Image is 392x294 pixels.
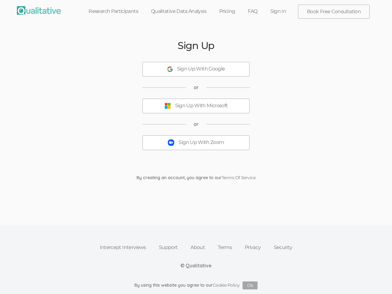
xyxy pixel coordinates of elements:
div: By using this website you agree to our [134,281,258,289]
div: © Qualitative [180,262,212,269]
div: By creating an account, you agree to our [132,175,260,181]
a: Support [153,241,184,254]
a: Book Free Consultation [298,5,369,18]
div: Sign Up With Microsoft [175,102,228,109]
a: Security [267,241,299,254]
a: Research Participants [82,5,145,18]
img: Sign Up With Zoom [168,139,174,146]
a: Qualitative Data Analysis [145,5,213,18]
a: Pricing [213,5,242,18]
a: Terms Of Service [222,175,255,180]
img: Sign Up With Google [167,66,173,72]
button: Ok [243,281,258,289]
h2: Sign Up [178,40,214,51]
a: Intercept Interviews [93,241,153,254]
div: Sign Up With Google [177,66,225,73]
iframe: Chat Widget [361,265,392,294]
button: Sign Up With Zoom [142,135,250,150]
a: About [184,241,211,254]
span: or [194,121,199,128]
img: Qualitative [17,6,61,15]
a: FAQ [241,5,264,18]
img: Sign Up With Microsoft [164,103,171,109]
span: or [194,84,199,91]
a: Sign In [264,5,293,18]
a: Terms [211,241,238,254]
a: Privacy [238,241,267,254]
div: Sign Up With Zoom [179,139,224,146]
a: Cookie Policy [213,282,240,288]
button: Sign Up With Google [142,62,250,77]
button: Sign Up With Microsoft [142,99,250,113]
